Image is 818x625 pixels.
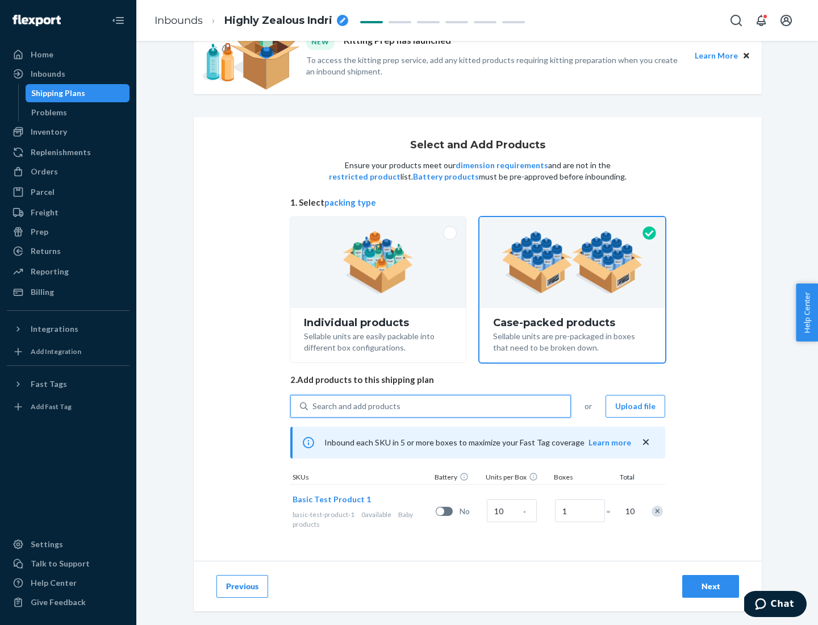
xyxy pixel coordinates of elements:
[502,231,643,294] img: case-pack.59cecea509d18c883b923b81aeac6d0b.png
[493,328,652,353] div: Sellable units are pre-packaged in boxes that need to be broken down.
[460,506,482,517] span: No
[7,375,130,393] button: Fast Tags
[7,593,130,611] button: Give Feedback
[290,427,665,459] div: Inbound each SKU in 5 or more boxes to maximize your Fast Tag coverage
[682,575,739,598] button: Next
[290,197,665,209] span: 1. Select
[31,68,65,80] div: Inbounds
[775,9,798,32] button: Open account menu
[312,401,400,412] div: Search and add products
[31,126,67,137] div: Inventory
[7,283,130,301] a: Billing
[293,510,354,519] span: basic-test-product-1
[343,231,414,294] img: individual-pack.facf35554cb0f1810c75b2bd6df2d64e.png
[7,143,130,161] a: Replenishments
[456,160,548,171] button: dimension requirements
[7,574,130,592] a: Help Center
[483,472,552,484] div: Units per Box
[640,436,652,448] button: close
[31,558,90,569] div: Talk to Support
[796,284,818,341] button: Help Center
[26,103,130,122] a: Problems
[224,14,332,28] span: Highly Zealous Indri
[410,140,545,151] h1: Select and Add Products
[725,9,748,32] button: Open Search Box
[585,401,592,412] span: or
[293,494,371,505] button: Basic Test Product 1
[7,555,130,573] button: Talk to Support
[31,266,69,277] div: Reporting
[31,147,91,158] div: Replenishments
[344,34,451,49] p: Kitting Prep has launched
[31,539,63,550] div: Settings
[31,378,67,390] div: Fast Tags
[306,55,685,77] p: To access the kitting prep service, add any kitted products requiring kitting preparation when yo...
[31,245,61,257] div: Returns
[750,9,773,32] button: Open notifications
[413,171,479,182] button: Battery products
[7,262,130,281] a: Reporting
[290,472,432,484] div: SKUs
[290,374,665,386] span: 2. Add products to this shipping plan
[7,398,130,416] a: Add Fast Tag
[31,286,54,298] div: Billing
[606,395,665,418] button: Upload file
[7,242,130,260] a: Returns
[606,506,617,517] span: =
[107,9,130,32] button: Close Navigation
[31,88,85,99] div: Shipping Plans
[293,510,431,529] div: Baby products
[31,577,77,589] div: Help Center
[692,581,729,592] div: Next
[361,510,391,519] span: 0 available
[589,437,631,448] button: Learn more
[31,207,59,218] div: Freight
[652,506,663,517] div: Remove Item
[493,317,652,328] div: Case-packed products
[7,223,130,241] a: Prep
[7,123,130,141] a: Inventory
[740,49,753,62] button: Close
[216,575,268,598] button: Previous
[304,328,452,353] div: Sellable units are easily packable into different box configurations.
[329,171,400,182] button: restricted product
[31,226,48,238] div: Prep
[31,166,58,177] div: Orders
[7,183,130,201] a: Parcel
[7,535,130,553] a: Settings
[31,402,72,411] div: Add Fast Tag
[7,65,130,83] a: Inbounds
[304,317,452,328] div: Individual products
[555,499,605,522] input: Number of boxes
[31,107,67,118] div: Problems
[608,472,637,484] div: Total
[145,4,357,37] ol: breadcrumbs
[7,320,130,338] button: Integrations
[31,347,81,356] div: Add Integration
[31,323,78,335] div: Integrations
[623,506,635,517] span: 10
[7,203,130,222] a: Freight
[328,160,628,182] p: Ensure your products meet our and are not in the list. must be pre-approved before inbounding.
[31,186,55,198] div: Parcel
[7,45,130,64] a: Home
[487,499,537,522] input: Case Quantity
[744,591,807,619] iframe: Opens a widget where you can chat to one of our agents
[695,49,738,62] button: Learn More
[552,472,608,484] div: Boxes
[26,84,130,102] a: Shipping Plans
[324,197,376,209] button: packing type
[306,34,335,49] div: NEW
[155,14,203,27] a: Inbounds
[7,343,130,361] a: Add Integration
[31,597,86,608] div: Give Feedback
[7,163,130,181] a: Orders
[31,49,53,60] div: Home
[293,494,371,504] span: Basic Test Product 1
[432,472,483,484] div: Battery
[12,15,61,26] img: Flexport logo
